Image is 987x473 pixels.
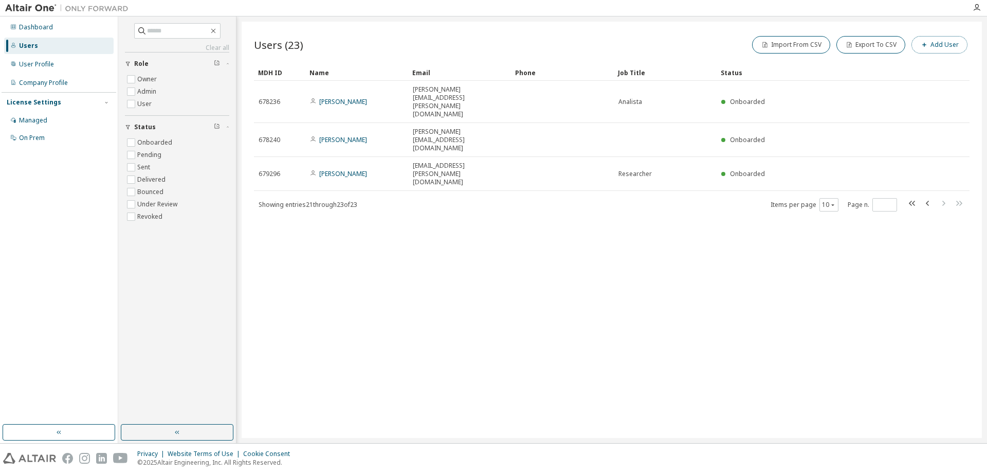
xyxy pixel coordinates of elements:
[137,186,166,198] label: Bounced
[96,453,107,464] img: linkedin.svg
[259,200,357,209] span: Showing entries 21 through 23 of 23
[125,44,229,52] a: Clear all
[137,73,159,85] label: Owner
[259,98,280,106] span: 678236
[137,149,163,161] label: Pending
[137,98,154,110] label: User
[19,134,45,142] div: On Prem
[214,60,220,68] span: Clear filter
[137,85,158,98] label: Admin
[259,136,280,144] span: 678240
[413,162,506,186] span: [EMAIL_ADDRESS][PERSON_NAME][DOMAIN_NAME]
[125,116,229,138] button: Status
[413,128,506,152] span: [PERSON_NAME][EMAIL_ADDRESS][DOMAIN_NAME]
[319,97,367,106] a: [PERSON_NAME]
[137,136,174,149] label: Onboarded
[243,450,296,458] div: Cookie Consent
[309,64,404,81] div: Name
[7,98,61,107] div: License Settings
[618,170,652,178] span: Researcher
[137,458,296,467] p: © 2025 Altair Engineering, Inc. All Rights Reserved.
[911,36,967,54] button: Add User
[254,38,303,52] span: Users (23)
[137,173,168,186] label: Delivered
[258,64,301,81] div: MDH ID
[730,135,765,144] span: Onboarded
[19,23,53,31] div: Dashboard
[771,198,838,212] span: Items per page
[822,201,836,209] button: 10
[5,3,134,13] img: Altair One
[168,450,243,458] div: Website Terms of Use
[730,97,765,106] span: Onboarded
[319,169,367,178] a: [PERSON_NAME]
[214,123,220,131] span: Clear filter
[79,453,90,464] img: instagram.svg
[137,450,168,458] div: Privacy
[413,85,506,118] span: [PERSON_NAME][EMAIL_ADDRESS][PERSON_NAME][DOMAIN_NAME]
[3,453,56,464] img: altair_logo.svg
[19,79,68,87] div: Company Profile
[125,52,229,75] button: Role
[137,161,152,173] label: Sent
[137,211,164,223] label: Revoked
[113,453,128,464] img: youtube.svg
[134,60,149,68] span: Role
[134,123,156,131] span: Status
[19,60,54,68] div: User Profile
[515,64,610,81] div: Phone
[137,198,179,211] label: Under Review
[319,135,367,144] a: [PERSON_NAME]
[848,198,897,212] span: Page n.
[19,42,38,50] div: Users
[752,36,830,54] button: Import From CSV
[19,116,47,125] div: Managed
[259,170,280,178] span: 679296
[62,453,73,464] img: facebook.svg
[721,64,916,81] div: Status
[412,64,507,81] div: Email
[618,98,642,106] span: Analista
[730,169,765,178] span: Onboarded
[618,64,712,81] div: Job Title
[836,36,905,54] button: Export To CSV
